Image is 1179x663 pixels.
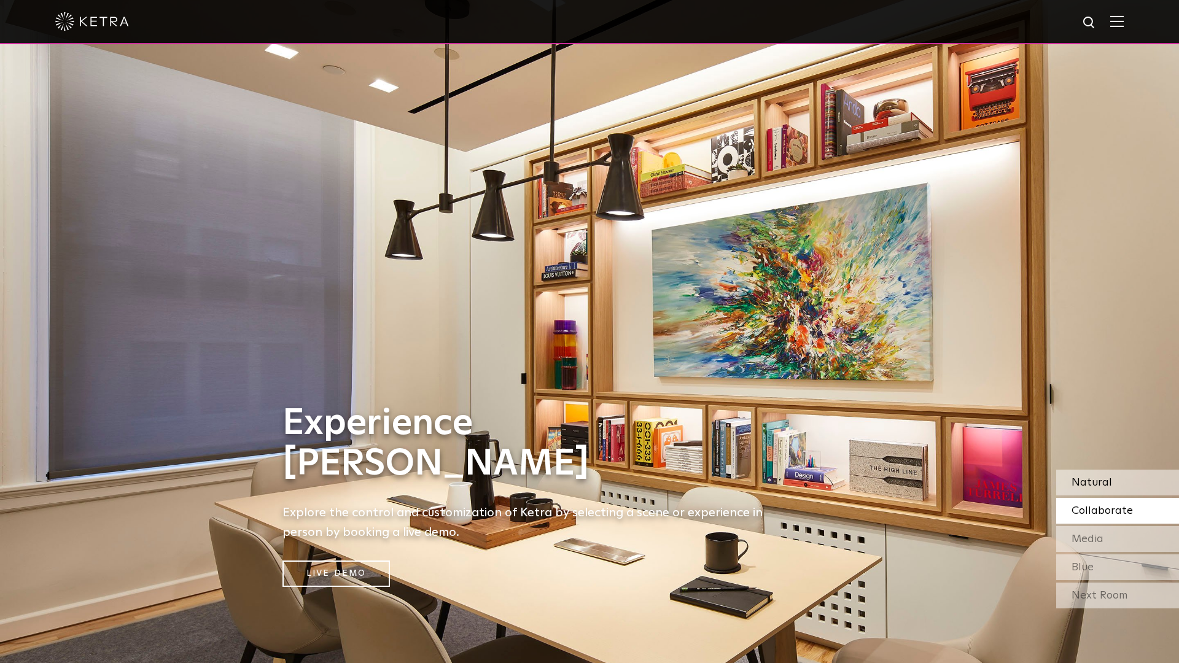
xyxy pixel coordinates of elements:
[1072,562,1094,573] span: Blue
[1072,505,1133,516] span: Collaborate
[1072,477,1112,488] span: Natural
[1072,533,1103,545] span: Media
[55,12,129,31] img: ketra-logo-2019-white
[282,503,774,542] h5: Explore the control and customization of Ketra by selecting a scene or experience in person by bo...
[282,403,774,484] h1: Experience [PERSON_NAME]
[1110,15,1124,27] img: Hamburger%20Nav.svg
[1056,583,1179,608] div: Next Room
[1082,15,1097,31] img: search icon
[282,560,390,587] a: Live Demo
